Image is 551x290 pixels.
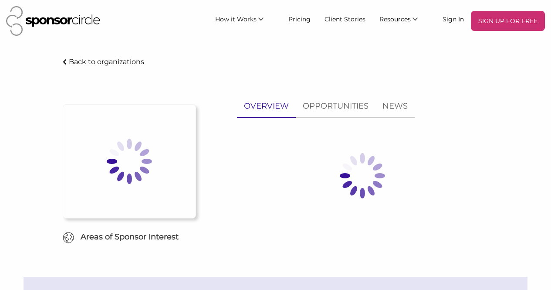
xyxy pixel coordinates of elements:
p: OVERVIEW [244,100,289,113]
img: Globe Icon [63,232,74,243]
img: Loading spinner [86,118,173,205]
span: How it Works [215,15,257,23]
a: Sign In [436,11,471,27]
a: Client Stories [318,11,372,27]
h6: Areas of Sponsor Interest [56,232,202,242]
p: SIGN UP FOR FREE [474,14,541,27]
img: Loading spinner [319,132,406,219]
p: OPPORTUNITIES [303,100,368,113]
li: How it Works [208,11,281,31]
span: Resources [379,15,411,23]
img: Sponsor Circle Logo [6,6,100,36]
p: NEWS [382,100,408,113]
a: Pricing [281,11,318,27]
li: Resources [372,11,436,31]
p: Back to organizations [69,58,144,66]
